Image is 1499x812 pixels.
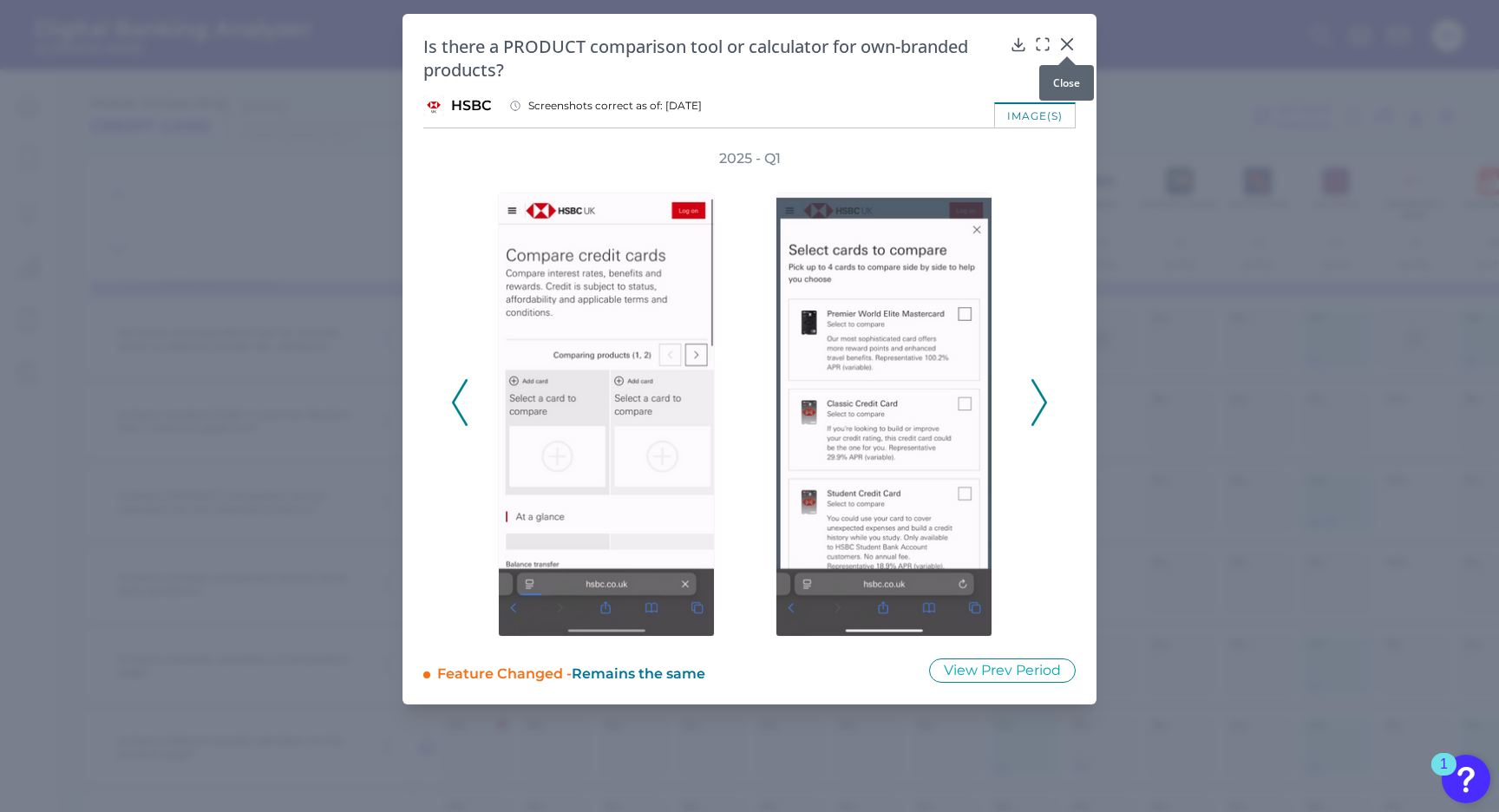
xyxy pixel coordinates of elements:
[423,35,1003,82] h2: Is there a PRODUCT comparison tool or calculator for own-branded products?
[776,193,992,637] img: card-types_HSBC_CC_ONB_Q1_2025-083.png
[994,102,1076,128] div: image(s)
[1440,764,1448,787] div: 1
[423,95,444,116] img: HSBC
[498,193,715,637] img: card-types_HSBC_CC_ONB_Q1_2025-082.png
[572,665,705,682] span: Remains the same
[437,658,906,684] div: Feature Changed -
[1442,755,1490,803] button: Open Resource Center, 1 new notification
[929,658,1076,683] button: View Prev Period
[719,149,781,168] h3: 2025 - Q1
[1039,65,1094,101] div: Close
[528,99,702,113] span: Screenshots correct as of: [DATE]
[451,96,492,115] span: HSBC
